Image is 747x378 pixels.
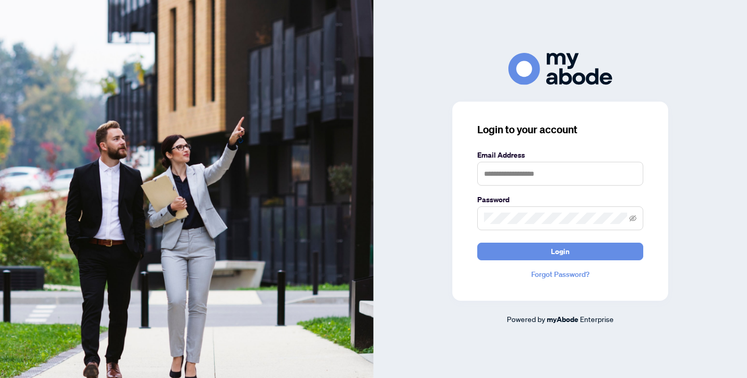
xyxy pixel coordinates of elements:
span: eye-invisible [629,215,637,222]
img: ma-logo [508,53,612,85]
span: Powered by [507,314,545,324]
a: myAbode [547,314,578,325]
span: Enterprise [580,314,614,324]
h3: Login to your account [477,122,643,137]
a: Forgot Password? [477,269,643,280]
label: Password [477,194,643,205]
label: Email Address [477,149,643,161]
span: Login [551,243,570,260]
button: Login [477,243,643,260]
